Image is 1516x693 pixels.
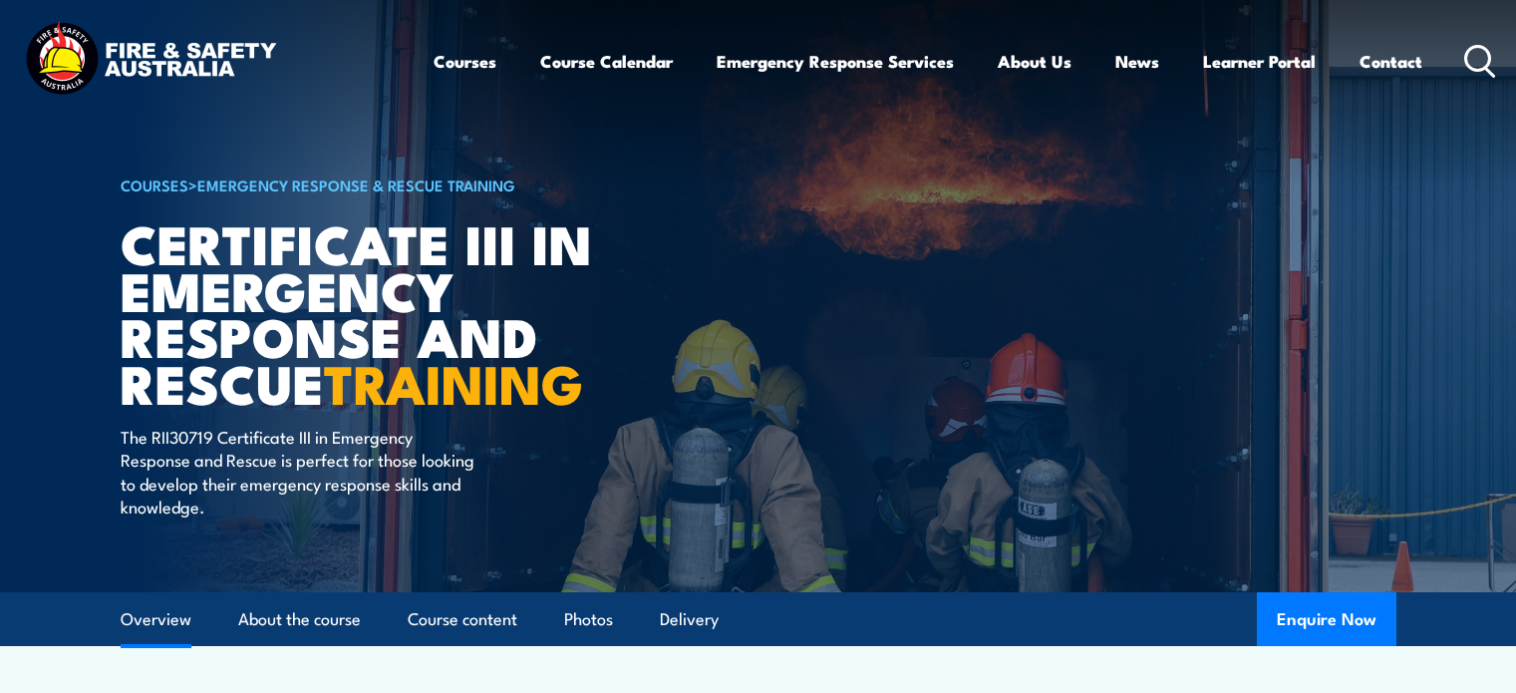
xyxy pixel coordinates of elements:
[660,593,719,646] a: Delivery
[121,219,613,406] h1: Certificate III in Emergency Response and Rescue
[1257,592,1396,646] button: Enquire Now
[408,593,517,646] a: Course content
[717,35,954,88] a: Emergency Response Services
[564,593,613,646] a: Photos
[1203,35,1316,88] a: Learner Portal
[238,593,361,646] a: About the course
[540,35,673,88] a: Course Calendar
[121,173,188,195] a: COURSES
[1115,35,1159,88] a: News
[197,173,515,195] a: Emergency Response & Rescue Training
[434,35,496,88] a: Courses
[121,173,613,196] h6: >
[121,425,484,519] p: The RII30719 Certificate III in Emergency Response and Rescue is perfect for those looking to dev...
[121,593,191,646] a: Overview
[998,35,1071,88] a: About Us
[1360,35,1422,88] a: Contact
[324,340,583,423] strong: TRAINING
